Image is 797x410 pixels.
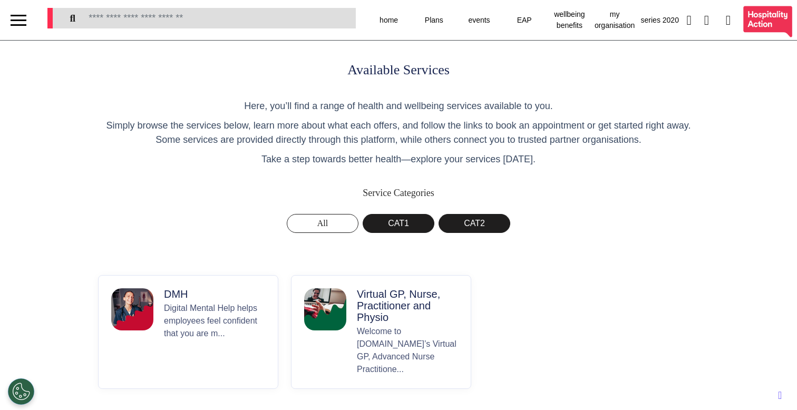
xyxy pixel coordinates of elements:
[547,5,592,35] div: wellbeing benefits
[98,188,699,199] h2: Service Categories
[456,5,502,35] div: events
[304,288,346,330] img: Virtual GP, Nurse, Practitioner and Physio
[366,5,412,35] div: home
[98,62,699,78] h1: Available Services
[411,5,456,35] div: Plans
[98,275,278,389] button: DMHDMHDigital Mental Help helps employees feel confident that you are m...
[111,288,153,330] img: DMH
[592,5,637,35] div: my organisation
[164,302,265,376] p: Digital Mental Help helps employees feel confident that you are m...
[637,5,683,35] div: series 2020
[291,275,471,389] button: Virtual GP, Nurse, Practitioner and PhysioVirtual GP, Nurse, Practitioner and PhysioWelcome to [D...
[98,152,699,167] p: Take a step towards better health—explore your services [DATE].
[363,214,434,233] button: CAT1
[502,5,547,35] div: EAP
[164,288,265,300] p: DMH
[98,99,699,113] p: Here, you’ll find a range of health and wellbeing services available to you.
[439,214,510,233] button: CAT2
[8,378,34,405] button: Open Preferences
[357,325,458,376] p: Welcome to [DOMAIN_NAME]’s Virtual GP, Advanced Nurse Practitione...
[287,214,358,233] button: All
[357,288,458,323] p: Virtual GP, Nurse, Practitioner and Physio
[98,119,699,147] p: Simply browse the services below, learn more about what each offers, and follow the links to book...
